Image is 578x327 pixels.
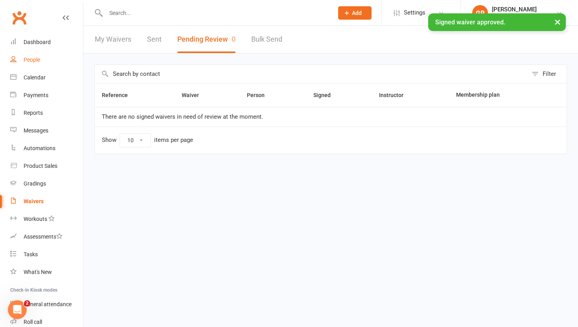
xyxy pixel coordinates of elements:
[379,90,412,100] button: Instructor
[338,6,372,20] button: Add
[95,65,528,83] input: Search by contact
[543,69,556,79] div: Filter
[404,4,425,22] span: Settings
[247,92,273,98] span: Person
[8,300,27,319] iframe: Intercom live chat
[10,33,83,51] a: Dashboard
[24,145,55,151] div: Automations
[10,69,83,86] a: Calendar
[10,246,83,263] a: Tasks
[492,13,538,20] div: NQ Fight Academy
[251,26,282,53] a: Bulk Send
[10,157,83,175] a: Product Sales
[102,90,136,100] button: Reference
[10,86,83,104] a: Payments
[102,92,136,98] span: Reference
[232,35,236,43] span: 0
[9,8,29,28] a: Clubworx
[313,92,339,98] span: Signed
[24,74,46,81] div: Calendar
[24,198,44,204] div: Waivers
[10,228,83,246] a: Assessments
[24,233,63,240] div: Assessments
[492,6,538,13] div: [PERSON_NAME]
[147,26,162,53] a: Sent
[10,122,83,140] a: Messages
[24,300,30,307] span: 2
[10,51,83,69] a: People
[10,175,83,193] a: Gradings
[24,57,40,63] div: People
[550,13,565,30] button: ×
[24,92,48,98] div: Payments
[24,180,46,187] div: Gradings
[24,216,47,222] div: Workouts
[102,133,193,147] div: Show
[103,7,328,18] input: Search...
[95,26,131,53] a: My Waivers
[24,163,57,169] div: Product Sales
[24,269,52,275] div: What's New
[10,210,83,228] a: Workouts
[24,251,38,257] div: Tasks
[10,193,83,210] a: Waivers
[379,92,412,98] span: Instructor
[428,13,566,31] div: Signed waiver approved.
[24,319,42,325] div: Roll call
[24,110,43,116] div: Reports
[472,5,488,21] div: GR
[449,83,543,107] th: Membership plan
[528,65,567,83] button: Filter
[24,301,72,307] div: General attendance
[182,90,208,100] button: Waiver
[313,90,339,100] button: Signed
[182,92,208,98] span: Waiver
[154,137,193,143] div: items per page
[24,127,48,134] div: Messages
[10,104,83,122] a: Reports
[352,10,362,16] span: Add
[10,263,83,281] a: What's New
[24,39,51,45] div: Dashboard
[95,107,567,127] td: There are no signed waivers in need of review at the moment.
[177,26,236,53] button: Pending Review0
[10,296,83,313] a: General attendance kiosk mode
[10,140,83,157] a: Automations
[247,90,273,100] button: Person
